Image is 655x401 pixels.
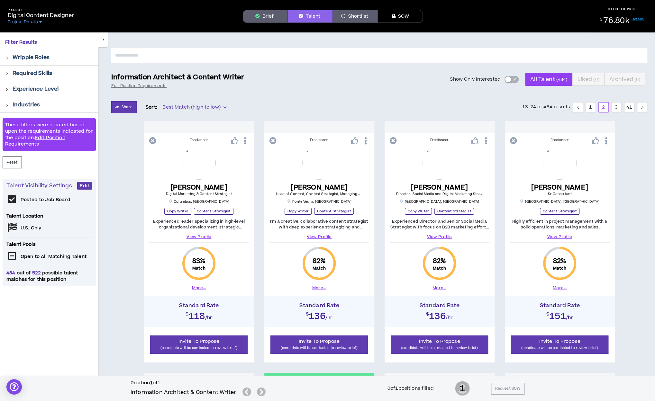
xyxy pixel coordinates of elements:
[640,105,644,109] span: right
[539,338,580,345] span: Invite To Propose
[5,103,9,107] span: right
[388,302,491,309] h4: Standard Rate
[276,183,363,192] h5: [PERSON_NAME]
[510,138,610,143] div: Freelancer
[13,69,52,77] p: Required Skills
[314,208,354,215] p: Content Strategist
[593,76,599,83] small: ( 0 )
[5,39,93,46] p: Filter Results
[6,270,92,283] span: out of possible talent matches for this position
[149,234,249,240] a: View Profile
[6,270,17,276] span: 484
[599,102,608,112] a: 2
[150,335,248,354] button: Invite To Propose(candidate will be contacted to review brief)
[540,208,580,215] p: Content Strategist
[577,72,599,87] span: Liked
[637,102,647,112] li: Next Page
[268,309,371,320] h2: $136
[543,146,577,180] img: 723ABOZ7yevVOti5mFcA0Ynlqz6gF1FlAfYG0wDN.png
[508,302,612,309] h4: Standard Rate
[624,102,634,112] li: 41
[194,208,234,215] p: Content Strategist
[5,88,9,91] span: right
[166,192,232,196] span: Digital Marketing & Content Strategist
[5,72,9,76] span: right
[111,101,137,113] button: Share
[131,380,268,386] h6: Position of 1
[522,102,570,112] li: 13-24 of 484 results
[450,76,501,83] span: Show Only Interested
[637,102,647,112] button: right
[505,76,519,83] button: Show Only Interested
[378,10,423,23] button: SOW
[433,257,446,266] span: 82 %
[31,270,42,276] span: 522
[548,192,571,196] span: Sr Consultant
[515,345,605,351] p: (candidate will be contacted to review brief)
[3,118,96,151] div: These filters were created based upon the requirements indicated for the position.
[313,257,326,266] span: 82 %
[531,183,588,192] h5: [PERSON_NAME]
[586,102,596,112] li: 1
[146,104,158,111] p: Sort:
[432,285,446,291] button: More...
[446,314,453,321] span: /hr
[269,234,369,240] a: View Profile
[302,146,336,180] img: xRwyKKEDRBXP8LrUR4cnz8aWBNBLEZCvlynBfmcO.png
[573,102,583,112] li: Previous Page
[508,309,612,320] h2: $151
[566,314,573,321] span: /hr
[423,146,456,180] img: EdCN0sAAf31ASz5SqYQ27JQaQD7032etYwuGJg1v.png
[390,138,489,143] div: Freelancer
[287,199,351,204] p: Ponte Vedra , [GEOGRAPHIC_DATA]
[270,335,368,354] button: Invite To Propose(candidate will be contacted to review brief)
[312,285,326,291] button: More...
[434,208,474,215] p: Content Strategist
[276,192,369,196] span: Head of Content, Content Strategist, Managing Editor
[243,10,288,23] button: Brief
[491,383,524,395] button: Request SOW
[166,183,232,192] h5: [PERSON_NAME]
[275,345,364,351] p: (candidate will be contacted to review brief)
[192,266,206,271] small: Match
[586,102,596,112] a: 1
[178,338,220,345] span: Invite To Propose
[573,102,583,112] button: left
[603,15,629,26] span: 76.80k
[333,10,378,23] button: Shortlist
[150,379,153,386] b: 1
[396,183,483,192] h5: [PERSON_NAME]
[111,83,167,88] a: Edit Position Requirements
[632,17,644,22] a: Details
[395,345,484,351] p: (candidate will be contacted to review brief)
[405,208,432,215] p: Copy Writer
[611,102,622,112] li: 3
[553,266,567,271] small: Match
[154,345,244,351] p: (candidate will be contacted to review brief)
[510,218,610,230] p: Highly efficient in project management with a solid operations, marketing and sales background in...
[299,338,340,345] span: Invite To Propose
[21,197,70,203] p: Posted to Job Board
[3,156,22,168] button: Reset
[556,76,568,83] small: ( 484 )
[609,72,641,87] span: Archived
[269,218,369,230] p: I’m a creative, collaborative content strategist with deep experience strategizing and executing ...
[288,10,333,23] button: Talent
[8,19,38,24] span: Project Details
[168,199,229,204] p: Columbus , [GEOGRAPHIC_DATA]
[285,208,312,215] p: Copy Writer
[520,199,600,204] p: [GEOGRAPHIC_DATA] , [GEOGRAPHIC_DATA]
[5,56,9,60] span: right
[8,12,74,19] p: Digital Content Designer
[455,380,470,397] span: 1
[80,183,89,189] span: Edit
[77,182,92,190] button: Edit
[576,105,580,109] span: left
[612,102,621,112] a: 3
[313,266,326,271] small: Match
[13,85,59,93] p: Experience Level
[147,302,251,309] h4: Standard Rate
[162,102,226,112] span: Best Match (high to low)
[598,102,609,112] li: 2
[192,285,206,291] button: More...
